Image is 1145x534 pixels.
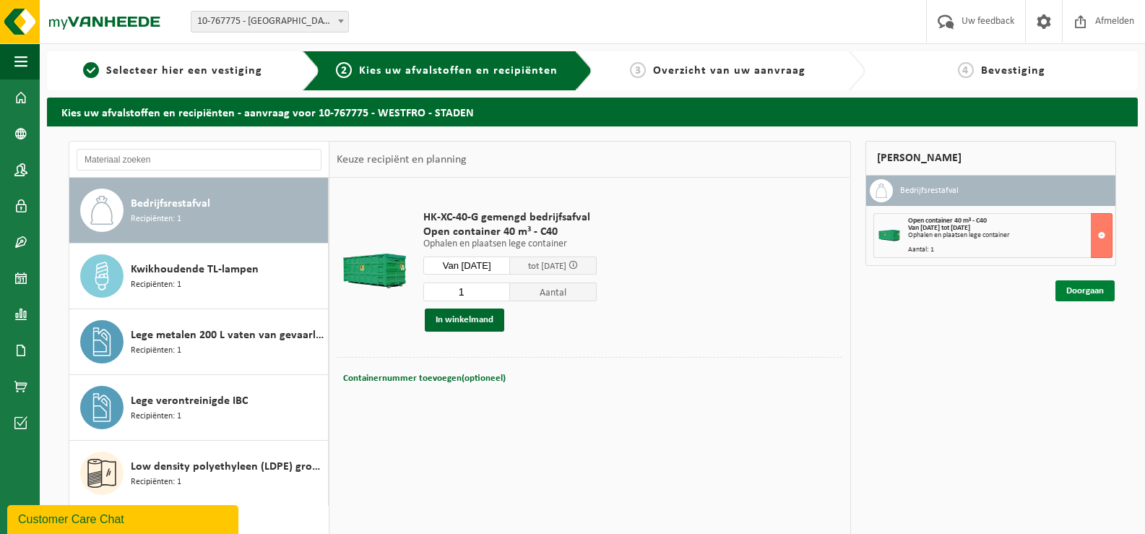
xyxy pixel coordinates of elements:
h3: Bedrijfsrestafval [900,179,959,202]
span: Open container 40 m³ - C40 [908,217,987,225]
button: Containernummer toevoegen(optioneel) [342,369,507,389]
span: Open container 40 m³ - C40 [423,225,597,239]
input: Materiaal zoeken [77,149,321,171]
span: Containernummer toevoegen(optioneel) [343,374,506,383]
iframe: chat widget [7,502,241,534]
div: [PERSON_NAME] [865,141,1117,176]
span: Recipiënten: 1 [131,212,181,226]
span: Recipiënten: 1 [131,278,181,292]
span: 10-767775 - WESTFRO - STADEN [191,12,348,32]
button: In winkelmand [425,309,504,332]
h2: Kies uw afvalstoffen en recipiënten - aanvraag voor 10-767775 - WESTFRO - STADEN [47,98,1138,126]
span: Recipiënten: 1 [131,410,181,423]
span: Kwikhoudende TL-lampen [131,261,259,278]
div: Ophalen en plaatsen lege container [908,232,1112,239]
button: Kwikhoudende TL-lampen Recipiënten: 1 [69,244,329,309]
div: Aantal: 1 [908,246,1112,254]
span: Recipiënten: 1 [131,475,181,489]
span: Bevestiging [981,65,1045,77]
span: 2 [336,62,352,78]
span: Aantal [510,283,597,301]
button: Bedrijfsrestafval Recipiënten: 1 [69,178,329,244]
span: Bedrijfsrestafval [131,195,210,212]
span: Lege verontreinigde IBC [131,392,248,410]
span: 3 [630,62,646,78]
input: Selecteer datum [423,257,510,275]
span: 1 [83,62,99,78]
span: Low density polyethyleen (LDPE) groentenfolie, los [131,458,324,475]
button: Low density polyethyleen (LDPE) groentenfolie, los Recipiënten: 1 [69,441,329,506]
button: Lege metalen 200 L vaten van gevaarlijke producten Recipiënten: 1 [69,309,329,375]
span: 10-767775 - WESTFRO - STADEN [191,11,349,33]
span: tot [DATE] [528,262,566,271]
span: 4 [958,62,974,78]
span: HK-XC-40-G gemengd bedrijfsafval [423,210,597,225]
p: Ophalen en plaatsen lege container [423,239,597,249]
span: Recipiënten: 1 [131,344,181,358]
span: Kies uw afvalstoffen en recipiënten [359,65,558,77]
a: 1Selecteer hier een vestiging [54,62,291,79]
div: Keuze recipiënt en planning [329,142,474,178]
strong: Van [DATE] tot [DATE] [908,224,970,232]
span: Overzicht van uw aanvraag [653,65,805,77]
button: Lege verontreinigde IBC Recipiënten: 1 [69,375,329,441]
span: Lege metalen 200 L vaten van gevaarlijke producten [131,327,324,344]
a: Doorgaan [1055,280,1115,301]
span: Selecteer hier een vestiging [106,65,262,77]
